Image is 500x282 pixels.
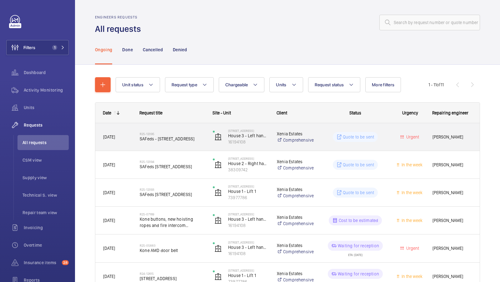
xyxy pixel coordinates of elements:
div: ETA: [DATE] [348,251,362,256]
p: House 2 - Right hand block kone mono [228,160,269,167]
img: elevator.svg [214,217,222,224]
p: House 3 - Left hand block [228,244,269,250]
button: Request status [308,77,361,92]
span: [PERSON_NAME] [432,189,472,196]
p: Xenia Estates [277,270,315,277]
p: Xenia Estates [277,159,315,165]
button: Unit status [116,77,160,92]
p: [STREET_ADDRESS] [228,269,269,272]
span: Repair team view [22,209,69,216]
span: [DATE] [103,274,115,279]
p: Quote to be sent [343,134,374,140]
p: Denied [173,47,187,53]
p: Xenia Estates [277,242,315,249]
h2: R25-12094 [140,160,205,164]
p: [STREET_ADDRESS] [228,240,269,244]
button: Units [269,77,303,92]
span: [DATE] [103,246,115,251]
p: [STREET_ADDRESS] [228,184,269,188]
button: More filters [365,77,401,92]
p: Waiting for reception [338,271,379,277]
span: Units [24,104,69,111]
p: [STREET_ADDRESS] [228,212,269,216]
span: Request status [315,82,344,87]
a: Comprehensive [277,220,315,227]
span: Technical S. view [22,192,69,198]
p: House 3 - Left hand block [228,216,269,222]
span: Units [276,82,286,87]
p: House 3 - Left hand block [228,133,269,139]
p: Xenia Estates [277,131,315,137]
span: Urgent [405,134,419,139]
p: 16194108 [228,222,269,229]
span: Unit status [122,82,143,87]
img: elevator.svg [214,273,222,280]
span: Request type [172,82,197,87]
span: Request title [139,110,162,115]
span: Dashboard [24,69,69,76]
span: [STREET_ADDRESS] [140,275,205,282]
p: [STREET_ADDRESS] [228,129,269,133]
span: [PERSON_NAME] [432,161,472,169]
h1: All requests [95,23,145,35]
span: 28 [62,260,69,265]
p: 73977786 [228,194,269,201]
span: SAFeds [STREET_ADDRESS] [140,164,205,170]
div: Date [103,110,111,115]
span: [PERSON_NAME] [432,217,472,224]
span: [PERSON_NAME] [432,133,472,141]
span: Status [349,110,361,115]
span: 1 [52,45,57,50]
p: Ongoing [95,47,112,53]
img: elevator.svg [214,189,222,196]
img: elevator.svg [214,161,222,169]
a: Comprehensive [277,249,315,255]
span: [DATE] [103,190,115,195]
p: Cost to be estimated [339,217,378,224]
p: Quote to be sent [343,189,374,196]
span: In the week [400,218,422,223]
p: House 1 - Lift 1 [228,272,269,279]
h2: R25-07169 [140,212,205,216]
span: Kone buttons, new hoisting ropes and fire intercom investigation [140,216,205,229]
span: Client [277,110,287,115]
span: Site - Unit [212,110,231,115]
span: Activity Monitoring [24,87,69,93]
a: Comprehensive [277,193,315,199]
p: 38309742 [228,167,269,173]
span: Urgent [405,246,419,251]
a: Comprehensive [277,137,315,143]
span: In the week [400,190,422,195]
img: elevator.svg [214,245,222,252]
span: of [437,82,441,87]
span: 1 - 11 11 [428,83,444,87]
span: SAFeds [STREET_ADDRESS] [140,191,205,198]
p: Xenia Estates [277,186,315,193]
span: CSM view [22,157,69,163]
span: Urgency [402,110,418,115]
input: Search by request number or quote number [379,15,480,30]
span: [DATE] [103,134,115,139]
button: Filters1 [6,40,69,55]
span: Repairing engineer [432,110,468,115]
span: Insurance items [24,259,59,266]
p: 16194108 [228,139,269,145]
img: elevator.svg [214,133,222,141]
p: 16194108 [228,250,269,257]
h2: R25-12093 [140,188,205,191]
span: [DATE] [103,162,115,167]
span: Requests [24,122,69,128]
span: In the week [400,274,422,279]
button: Chargeable [219,77,265,92]
p: Xenia Estates [277,214,315,220]
span: [PERSON_NAME] [432,273,472,280]
p: House 1 - Lift 1 [228,188,269,194]
span: More filters [372,82,394,87]
span: Chargeable [225,82,248,87]
span: Supply view [22,174,69,181]
span: Kone AMD door belt [140,247,205,254]
p: Done [122,47,132,53]
h2: R25-12095 [140,132,205,136]
span: Filters [23,44,35,51]
a: Comprehensive [277,165,315,171]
